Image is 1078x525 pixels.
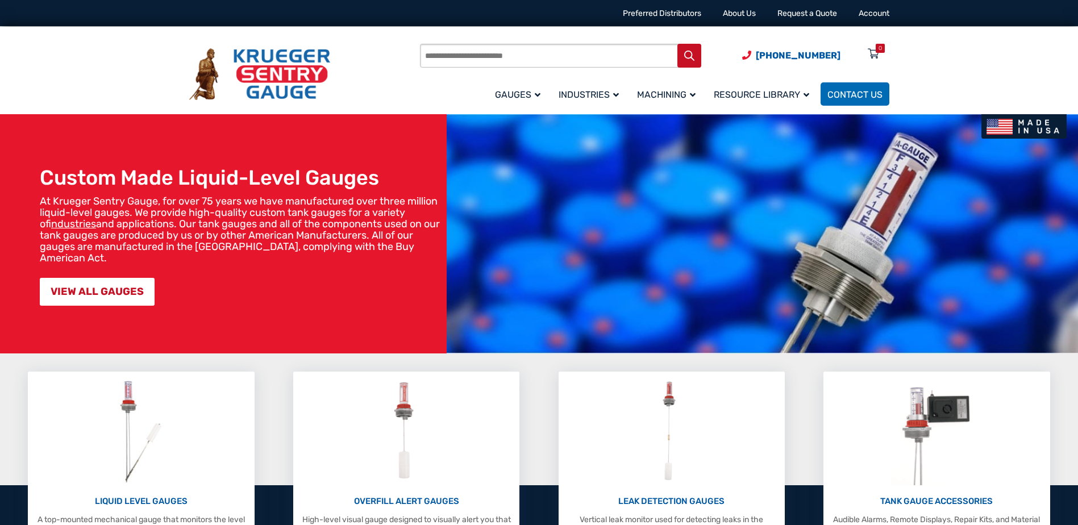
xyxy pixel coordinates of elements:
[495,89,540,100] span: Gauges
[189,48,330,101] img: Krueger Sentry Gauge
[827,89,883,100] span: Contact Us
[40,165,441,190] h1: Custom Made Liquid-Level Gauges
[40,195,441,264] p: At Krueger Sentry Gauge, for over 75 years we have manufactured over three million liquid-level g...
[777,9,837,18] a: Request a Quote
[829,495,1044,508] p: TANK GAUGE ACCESSORIES
[111,377,171,485] img: Liquid Level Gauges
[981,114,1067,139] img: Made In USA
[559,89,619,100] span: Industries
[891,377,983,485] img: Tank Gauge Accessories
[488,81,552,107] a: Gauges
[299,495,514,508] p: OVERFILL ALERT GAUGES
[879,44,882,53] div: 0
[859,9,889,18] a: Account
[381,377,432,485] img: Overfill Alert Gauges
[821,82,889,106] a: Contact Us
[552,81,630,107] a: Industries
[51,218,96,230] a: industries
[564,495,779,508] p: LEAK DETECTION GAUGES
[637,89,696,100] span: Machining
[630,81,707,107] a: Machining
[723,9,756,18] a: About Us
[742,48,840,63] a: Phone Number (920) 434-8860
[40,278,155,306] a: VIEW ALL GAUGES
[623,9,701,18] a: Preferred Distributors
[649,377,694,485] img: Leak Detection Gauges
[34,495,248,508] p: LIQUID LEVEL GAUGES
[714,89,809,100] span: Resource Library
[756,50,840,61] span: [PHONE_NUMBER]
[707,81,821,107] a: Resource Library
